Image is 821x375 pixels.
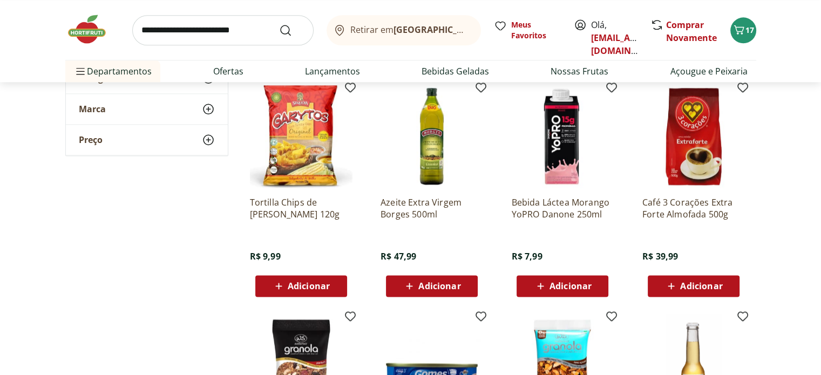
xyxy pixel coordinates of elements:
[549,282,592,290] span: Adicionar
[305,65,360,78] a: Lançamentos
[591,18,639,57] span: Olá,
[648,275,739,297] button: Adicionar
[591,32,666,57] a: [EMAIL_ADDRESS][DOMAIN_NAME]
[511,250,542,262] span: R$ 7,99
[250,85,352,188] img: Tortilla Chips de Milho Garytos Sequoia 120g
[642,250,678,262] span: R$ 39,99
[666,19,717,44] a: Comprar Novamente
[670,65,747,78] a: Açougue e Peixaria
[74,58,152,84] span: Departamentos
[517,275,608,297] button: Adicionar
[213,65,243,78] a: Ofertas
[386,275,478,297] button: Adicionar
[66,125,228,155] button: Preço
[288,282,330,290] span: Adicionar
[730,17,756,43] button: Carrinho
[494,19,561,41] a: Meus Favoritos
[393,24,575,36] b: [GEOGRAPHIC_DATA]/[GEOGRAPHIC_DATA]
[511,19,561,41] span: Meus Favoritos
[642,196,745,220] a: Café 3 Corações Extra Forte Almofada 500g
[418,282,460,290] span: Adicionar
[65,13,119,45] img: Hortifruti
[250,196,352,220] a: Tortilla Chips de [PERSON_NAME] 120g
[79,135,103,146] span: Preço
[381,250,416,262] span: R$ 47,99
[250,250,281,262] span: R$ 9,99
[66,94,228,125] button: Marca
[551,65,608,78] a: Nossas Frutas
[132,15,314,45] input: search
[422,65,489,78] a: Bebidas Geladas
[350,25,470,35] span: Retirar em
[255,275,347,297] button: Adicionar
[642,85,745,188] img: Café 3 Corações Extra Forte Almofada 500g
[381,196,483,220] a: Azeite Extra Virgem Borges 500ml
[745,25,754,35] span: 17
[74,58,87,84] button: Menu
[327,15,481,45] button: Retirar em[GEOGRAPHIC_DATA]/[GEOGRAPHIC_DATA]
[79,104,106,115] span: Marca
[381,85,483,188] img: Azeite Extra Virgem Borges 500ml
[511,85,614,188] img: Bebida Láctea Morango YoPRO Danone 250ml
[511,196,614,220] a: Bebida Láctea Morango YoPRO Danone 250ml
[279,24,305,37] button: Submit Search
[680,282,722,290] span: Adicionar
